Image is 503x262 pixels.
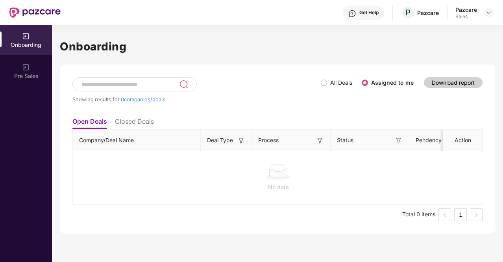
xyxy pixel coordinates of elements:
[258,136,279,145] span: Process
[470,208,483,221] li: Next Page
[330,79,352,86] label: All Deals
[416,136,451,145] span: Pendency On
[72,117,107,129] li: Open Deals
[79,183,477,191] div: No data
[73,130,201,151] th: Company/Deal Name
[22,32,30,40] img: svg+xml;base64,PHN2ZyB3aWR0aD0iMjAiIGhlaWdodD0iMjAiIHZpZXdCb3g9IjAgMCAyMCAyMCIgZmlsbD0ibm9uZSIgeG...
[359,9,379,16] div: Get Help
[486,9,492,16] img: svg+xml;base64,PHN2ZyBpZD0iRHJvcGRvd24tMzJ4MzIiIHhtbG5zPSJodHRwOi8vd3d3LnczLm9yZy8yMDAwL3N2ZyIgd2...
[179,80,188,89] img: svg+xml;base64,PHN2ZyB3aWR0aD0iMjQiIGhlaWdodD0iMjUiIHZpZXdCb3g9IjAgMCAyNCAyNSIgZmlsbD0ibm9uZSIgeG...
[438,208,451,221] button: left
[337,136,353,145] span: Status
[22,63,30,71] img: svg+xml;base64,PHN2ZyB3aWR0aD0iMjAiIGhlaWdodD0iMjAiIHZpZXdCb3g9IjAgMCAyMCAyMCIgZmlsbD0ibm9uZSIgeG...
[348,9,356,17] img: svg+xml;base64,PHN2ZyBpZD0iSGVscC0zMngzMiIgeG1sbnM9Imh0dHA6Ly93d3cudzMub3JnLzIwMDAvc3ZnIiB3aWR0aD...
[402,208,435,221] li: Total 0 items
[405,8,411,17] span: P
[316,137,324,145] img: svg+xml;base64,PHN2ZyB3aWR0aD0iMTYiIGhlaWdodD0iMTYiIHZpZXdCb3g9IjAgMCAxNiAxNiIgZmlsbD0ibm9uZSIgeG...
[442,213,447,217] span: left
[9,7,61,18] img: New Pazcare Logo
[207,136,233,145] span: Deal Type
[121,96,165,102] span: 0 companies/deals
[424,77,483,88] button: Download report
[455,6,477,13] div: Pazcare
[371,79,414,86] label: Assigned to me
[454,208,467,221] li: 1
[438,208,451,221] li: Previous Page
[395,137,403,145] img: svg+xml;base64,PHN2ZyB3aWR0aD0iMTYiIGhlaWdodD0iMTYiIHZpZXdCb3g9IjAgMCAxNiAxNiIgZmlsbD0ibm9uZSIgeG...
[115,117,154,129] li: Closed Deals
[455,209,466,221] a: 1
[417,9,439,17] div: Pazcare
[455,13,477,20] div: Sales
[443,130,483,151] th: Action
[60,38,495,55] h1: Onboarding
[237,137,245,145] img: svg+xml;base64,PHN2ZyB3aWR0aD0iMTYiIGhlaWdodD0iMTYiIHZpZXdCb3g9IjAgMCAxNiAxNiIgZmlsbD0ibm9uZSIgeG...
[470,208,483,221] button: right
[72,96,321,102] div: Showing results for
[474,213,479,217] span: right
